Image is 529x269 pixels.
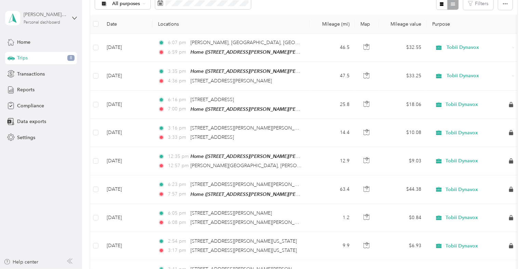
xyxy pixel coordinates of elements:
[101,91,153,119] td: [DATE]
[446,187,478,193] span: Tobii Dynavox
[379,91,427,119] td: $18.06
[446,130,478,136] span: Tobii Dynavox
[17,134,35,141] span: Settings
[153,15,310,33] th: Locations
[190,238,297,244] span: [STREET_ADDRESS][PERSON_NAME][US_STATE]
[190,49,328,55] span: Home ([STREET_ADDRESS][PERSON_NAME][PERSON_NAME])
[379,62,427,90] td: $33.25
[491,231,529,269] iframe: Everlance-gr Chat Button Frame
[190,125,348,131] span: [STREET_ADDRESS][PERSON_NAME][PERSON_NAME][PERSON_NAME]
[168,162,187,170] span: 12:57 pm
[446,158,478,164] span: Tobii Dynavox
[168,181,187,188] span: 6:23 pm
[190,191,328,197] span: Home ([STREET_ADDRESS][PERSON_NAME][PERSON_NAME])
[168,96,187,104] span: 6:16 pm
[168,39,187,46] span: 6:07 pm
[447,72,510,80] span: Tobii Dynavox
[190,134,234,140] span: [STREET_ADDRESS]
[310,175,355,204] td: 63.4
[168,77,187,85] span: 4:36 pm
[168,153,187,160] span: 12:35 pm
[190,106,328,112] span: Home ([STREET_ADDRESS][PERSON_NAME][PERSON_NAME])
[101,33,153,62] td: [DATE]
[310,119,355,147] td: 14.4
[168,134,187,141] span: 3:33 pm
[168,190,187,198] span: 7:57 pm
[168,124,187,132] span: 3:16 pm
[427,15,523,33] th: Purpose
[446,102,478,108] span: Tobii Dynavox
[190,40,332,45] span: [PERSON_NAME], [GEOGRAPHIC_DATA], [GEOGRAPHIC_DATA]
[4,258,39,266] button: Help center
[190,219,310,225] span: [STREET_ADDRESS][PERSON_NAME][PERSON_NAME]
[379,33,427,62] td: $32.55
[101,147,153,175] td: [DATE]
[168,49,187,56] span: 6:59 pm
[310,15,355,33] th: Mileage (mi)
[168,238,187,245] span: 2:54 pm
[379,232,427,260] td: $6.93
[355,15,379,33] th: Map
[446,243,478,249] span: Tobii Dynavox
[190,97,234,103] span: [STREET_ADDRESS]
[101,15,153,33] th: Date
[17,86,35,93] span: Reports
[17,39,30,46] span: Home
[190,153,328,159] span: Home ([STREET_ADDRESS][PERSON_NAME][PERSON_NAME])
[67,55,75,61] span: 8
[168,219,187,226] span: 6:08 pm
[310,147,355,175] td: 12.9
[310,204,355,232] td: 1.2
[379,175,427,204] td: $44.38
[168,247,187,254] span: 3:17 pm
[447,44,510,51] span: Tobii Dynavox
[310,232,355,260] td: 9.9
[379,147,427,175] td: $9.03
[101,175,153,204] td: [DATE]
[24,21,60,25] div: Personal dashboard
[101,204,153,232] td: [DATE]
[17,118,46,125] span: Data exports
[379,204,427,232] td: $0.84
[190,181,310,187] span: [STREET_ADDRESS][PERSON_NAME][PERSON_NAME]
[112,1,141,6] span: All purposes
[17,70,45,78] span: Transactions
[190,163,510,169] span: [PERSON_NAME][GEOGRAPHIC_DATA], [PERSON_NAME][GEOGRAPHIC_DATA][PERSON_NAME], [GEOGRAPHIC_DATA], [...
[168,68,187,75] span: 3:35 pm
[168,105,187,113] span: 7:00 pm
[24,11,66,18] div: [PERSON_NAME][EMAIL_ADDRESS][DOMAIN_NAME]
[17,54,28,62] span: Trips
[101,232,153,260] td: [DATE]
[101,119,153,147] td: [DATE]
[310,91,355,119] td: 25.8
[190,68,328,74] span: Home ([STREET_ADDRESS][PERSON_NAME][PERSON_NAME])
[446,215,478,221] span: Tobii Dynavox
[101,62,153,90] td: [DATE]
[190,210,272,216] span: [STREET_ADDRESS][PERSON_NAME]
[190,247,297,253] span: [STREET_ADDRESS][PERSON_NAME][US_STATE]
[310,33,355,62] td: 46.5
[17,102,44,109] span: Compliance
[310,62,355,90] td: 47.5
[190,78,272,84] span: [STREET_ADDRESS][PERSON_NAME]
[379,15,427,33] th: Mileage value
[168,210,187,217] span: 6:05 pm
[379,119,427,147] td: $10.08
